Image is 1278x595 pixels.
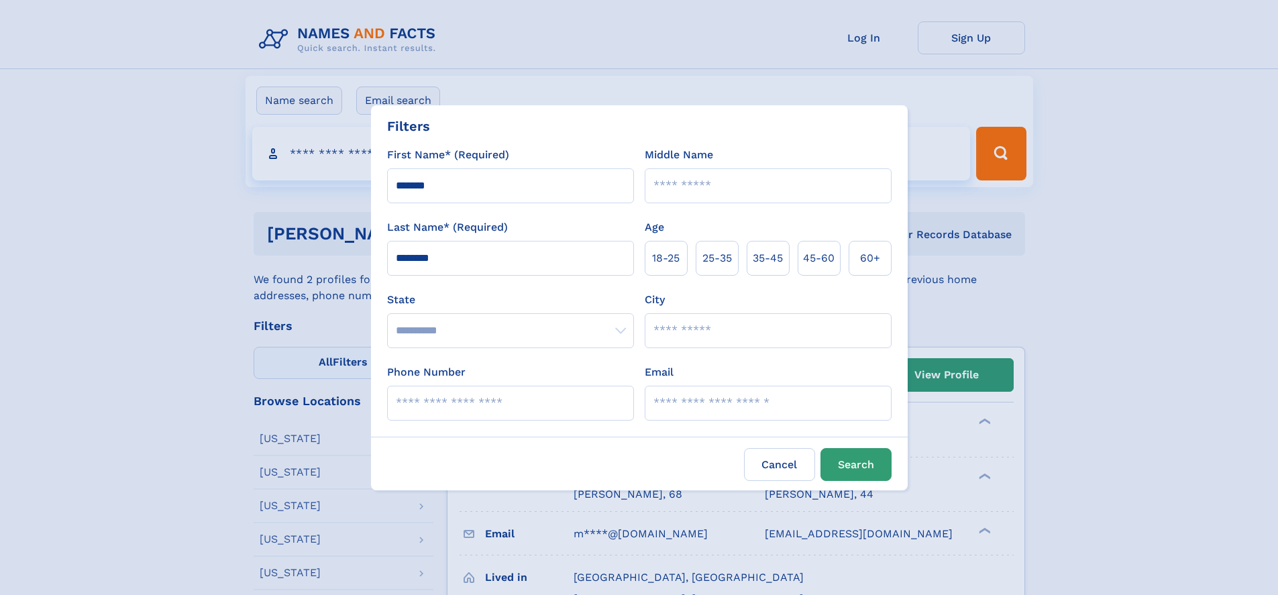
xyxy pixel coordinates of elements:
span: 60+ [860,250,880,266]
button: Search [820,448,892,481]
label: Last Name* (Required) [387,219,508,235]
div: Filters [387,116,430,136]
label: Phone Number [387,364,466,380]
span: 18‑25 [652,250,680,266]
label: City [645,292,665,308]
label: State [387,292,634,308]
label: Cancel [744,448,815,481]
span: 45‑60 [803,250,835,266]
label: Age [645,219,664,235]
span: 35‑45 [753,250,783,266]
span: 25‑35 [702,250,732,266]
label: Email [645,364,674,380]
label: First Name* (Required) [387,147,509,163]
label: Middle Name [645,147,713,163]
